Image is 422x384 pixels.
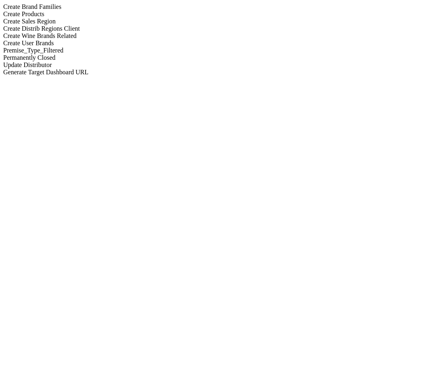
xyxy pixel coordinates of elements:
[3,54,419,61] div: Permanently Closed
[3,40,419,47] div: Create User Brands
[3,47,419,54] div: Premise_Type_Filtered
[3,61,419,69] div: Update Distributor
[3,69,419,76] div: Generate Target Dashboard URL
[3,25,419,32] div: Create Distrib Regions Client
[3,3,419,10] div: Create Brand Families
[3,10,419,18] div: Create Products
[3,32,419,40] div: Create Wine Brands Related
[3,18,419,25] div: Create Sales Region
